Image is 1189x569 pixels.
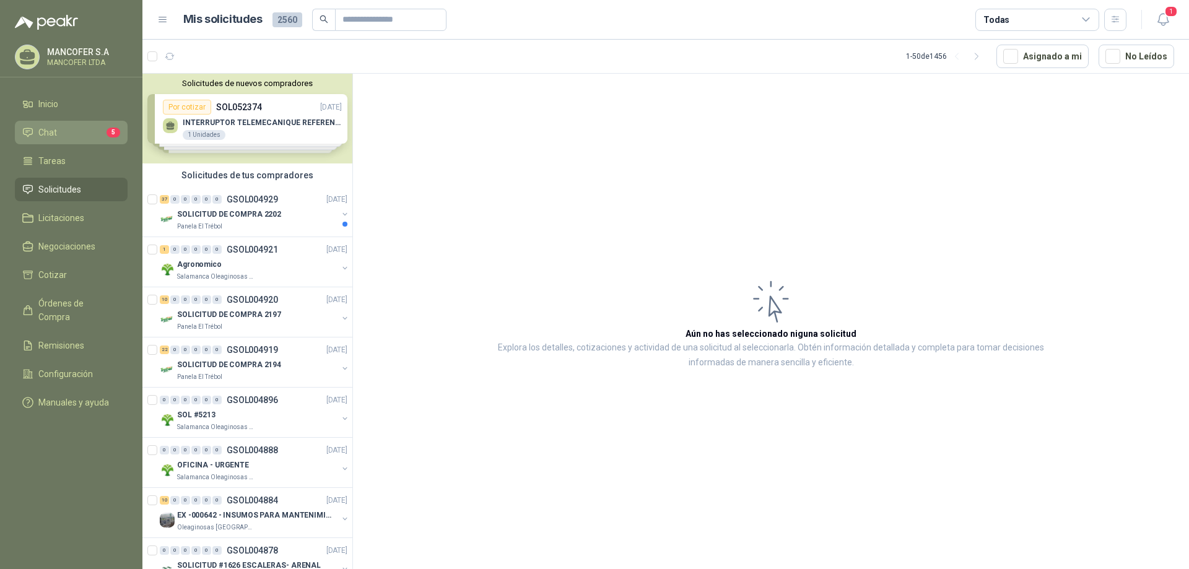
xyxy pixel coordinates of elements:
div: 0 [202,446,211,454]
button: 1 [1152,9,1174,31]
span: Solicitudes [38,183,81,196]
div: 0 [202,546,211,555]
div: 0 [191,396,201,404]
div: 0 [212,496,222,505]
div: 0 [160,446,169,454]
p: [DATE] [326,244,347,256]
p: OFICINA - URGENTE [177,459,249,471]
button: No Leídos [1099,45,1174,68]
img: Company Logo [160,362,175,377]
a: Manuales y ayuda [15,391,128,414]
p: MANCOFER LTDA [47,59,124,66]
div: 0 [202,396,211,404]
a: 22 0 0 0 0 0 GSOL004919[DATE] Company LogoSOLICITUD DE COMPRA 2194Panela El Trébol [160,342,350,382]
div: 0 [191,245,201,254]
div: 0 [170,195,180,204]
p: Panela El Trébol [177,372,222,382]
div: 10 [160,295,169,304]
button: Solicitudes de nuevos compradores [147,79,347,88]
p: MANCOFER S.A [47,48,124,56]
div: 0 [170,396,180,404]
div: 0 [202,295,211,304]
div: 0 [181,446,190,454]
button: Asignado a mi [996,45,1089,68]
p: [DATE] [326,445,347,456]
img: Logo peakr [15,15,78,30]
a: 1 0 0 0 0 0 GSOL004921[DATE] Company LogoAgronomicoSalamanca Oleaginosas SAS [160,242,350,282]
img: Company Logo [160,262,175,277]
div: 0 [191,295,201,304]
div: 0 [212,446,222,454]
p: GSOL004888 [227,446,278,454]
a: Solicitudes [15,178,128,201]
p: SOLICITUD DE COMPRA 2194 [177,359,281,371]
a: Tareas [15,149,128,173]
div: 0 [212,546,222,555]
p: Panela El Trébol [177,322,222,332]
a: 37 0 0 0 0 0 GSOL004929[DATE] Company LogoSOLICITUD DE COMPRA 2202Panela El Trébol [160,192,350,232]
p: GSOL004878 [227,546,278,555]
p: GSOL004884 [227,496,278,505]
div: 0 [212,345,222,354]
div: Todas [983,13,1009,27]
p: GSOL004920 [227,295,278,304]
div: 0 [170,446,180,454]
div: 0 [191,496,201,505]
h1: Mis solicitudes [183,11,263,28]
img: Company Logo [160,513,175,528]
img: Company Logo [160,463,175,477]
span: Configuración [38,367,93,381]
p: [DATE] [326,495,347,506]
div: 0 [181,396,190,404]
div: 0 [170,546,180,555]
span: Cotizar [38,268,67,282]
div: 0 [212,195,222,204]
div: Solicitudes de nuevos compradoresPor cotizarSOL052374[DATE] INTERRUPTOR TELEMECANIQUE REFERENCIA.... [142,74,352,163]
span: Chat [38,126,57,139]
div: 0 [212,295,222,304]
span: 5 [107,128,120,137]
a: Chat5 [15,121,128,144]
div: 0 [202,195,211,204]
div: 22 [160,345,169,354]
img: Company Logo [160,312,175,327]
span: Órdenes de Compra [38,297,116,324]
div: 0 [170,245,180,254]
div: 0 [181,345,190,354]
div: 0 [170,295,180,304]
a: 10 0 0 0 0 0 GSOL004920[DATE] Company LogoSOLICITUD DE COMPRA 2197Panela El Trébol [160,292,350,332]
p: Salamanca Oleaginosas SAS [177,472,255,482]
span: Remisiones [38,339,84,352]
a: Cotizar [15,263,128,287]
div: 0 [181,245,190,254]
p: [DATE] [326,545,347,557]
a: Remisiones [15,334,128,357]
span: Tareas [38,154,66,168]
div: 0 [202,245,211,254]
a: Inicio [15,92,128,116]
div: 0 [170,345,180,354]
div: 37 [160,195,169,204]
img: Company Logo [160,412,175,427]
div: 1 [160,245,169,254]
div: Solicitudes de tus compradores [142,163,352,187]
span: search [320,15,328,24]
div: 0 [181,496,190,505]
img: Company Logo [160,212,175,227]
div: 0 [212,245,222,254]
div: 10 [160,496,169,505]
span: 2560 [272,12,302,27]
span: Negociaciones [38,240,95,253]
a: Negociaciones [15,235,128,258]
p: GSOL004929 [227,195,278,204]
p: Oleaginosas [GEOGRAPHIC_DATA][PERSON_NAME] [177,523,255,532]
div: 0 [170,496,180,505]
a: Configuración [15,362,128,386]
p: [DATE] [326,194,347,206]
p: SOL #5213 [177,409,216,421]
p: [DATE] [326,394,347,406]
a: Órdenes de Compra [15,292,128,329]
p: GSOL004919 [227,345,278,354]
div: 0 [160,396,169,404]
div: 0 [191,546,201,555]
